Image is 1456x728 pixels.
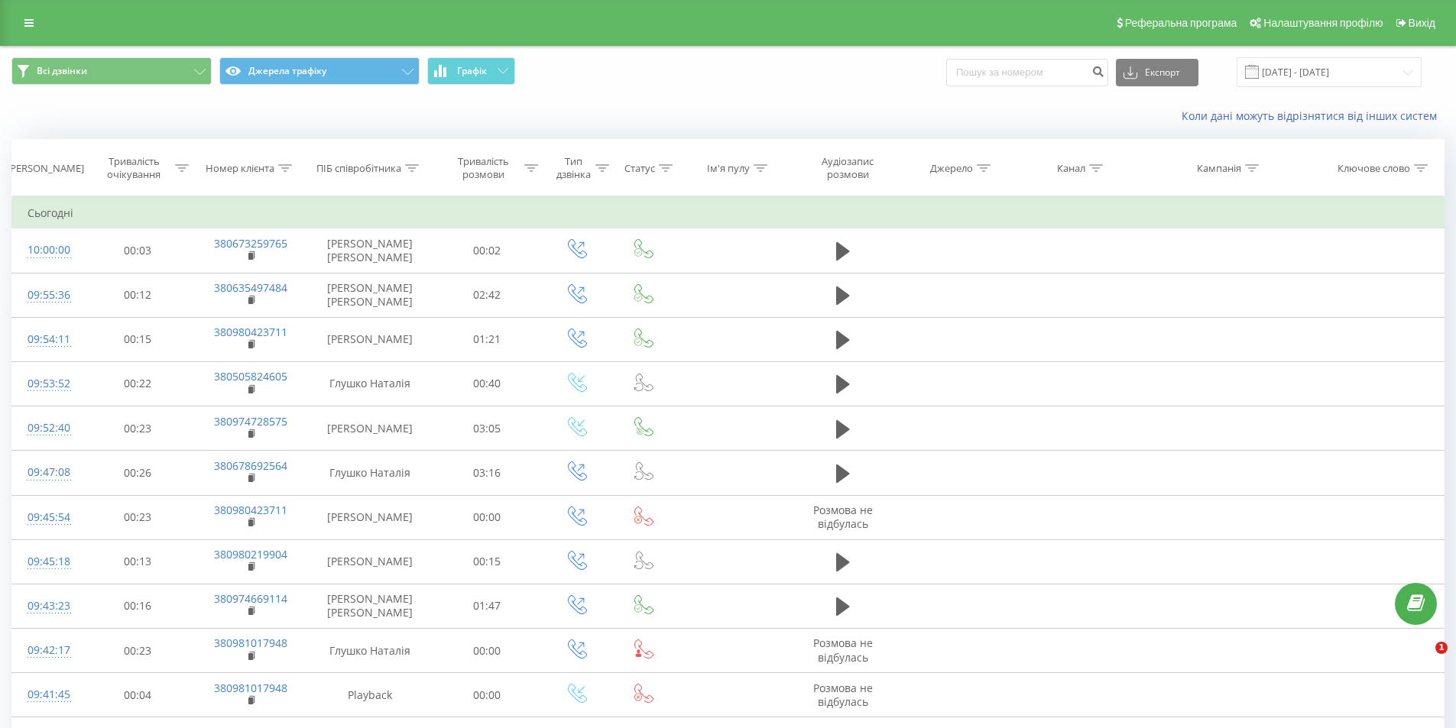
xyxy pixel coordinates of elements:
div: 09:47:08 [28,458,67,487]
td: 00:00 [432,629,543,673]
a: 380981017948 [214,636,287,650]
a: 380980423711 [214,503,287,517]
td: [PERSON_NAME] [PERSON_NAME] [308,273,432,317]
td: 00:03 [83,228,193,273]
td: Playback [308,673,432,717]
a: 380673259765 [214,236,287,251]
div: 09:43:23 [28,591,67,621]
button: Експорт [1116,59,1198,86]
div: Статус [624,162,655,175]
td: Глушко Наталія [308,451,432,495]
a: 380981017948 [214,681,287,695]
div: Канал [1057,162,1085,175]
a: 380980219904 [214,547,287,561]
td: 03:16 [432,451,543,495]
td: 00:00 [432,673,543,717]
div: 10:00:00 [28,235,67,265]
div: 09:54:11 [28,325,67,354]
td: 00:23 [83,495,193,539]
td: 00:15 [83,317,193,361]
span: Вихід [1409,17,1435,29]
div: ПІБ співробітника [316,162,401,175]
div: Ключове слово [1338,162,1410,175]
td: [PERSON_NAME] [PERSON_NAME] [308,584,432,628]
div: 09:41:45 [28,680,67,710]
td: 01:21 [432,317,543,361]
span: Графік [457,66,487,76]
a: 380505824605 [214,369,287,383]
span: Всі дзвінки [37,65,87,77]
div: 09:45:18 [28,547,67,577]
span: Розмова не відбулась [813,681,873,709]
div: 09:55:36 [28,280,67,310]
span: 1 [1435,642,1448,654]
td: [PERSON_NAME] [308,539,432,584]
span: Розмова не відбулась [813,636,873,664]
td: Глушко Наталія [308,629,432,673]
span: Налаштування профілю [1263,17,1383,29]
input: Пошук за номером [946,59,1108,86]
td: [PERSON_NAME] [PERSON_NAME] [308,228,432,273]
td: 00:23 [83,406,193,451]
td: 00:40 [432,361,543,406]
td: [PERSON_NAME] [308,495,432,539]
td: 00:23 [83,629,193,673]
div: 09:52:40 [28,413,67,443]
td: 00:22 [83,361,193,406]
div: 09:42:17 [28,636,67,665]
a: 380980423711 [214,325,287,339]
td: 00:26 [83,451,193,495]
a: 380635497484 [214,280,287,295]
div: Тип дзвінка [556,155,592,181]
td: 00:12 [83,273,193,317]
div: 09:45:54 [28,503,67,532]
a: 380678692564 [214,458,287,473]
a: 380974728575 [214,414,287,429]
button: Графік [427,57,515,85]
div: Джерело [930,162,973,175]
td: 00:15 [432,539,543,584]
div: [PERSON_NAME] [7,162,84,175]
button: Джерела трафіку [219,57,420,85]
td: 00:13 [83,539,193,584]
td: [PERSON_NAME] [308,406,432,451]
td: 00:00 [432,495,543,539]
div: Тривалість розмови [446,155,521,181]
div: Тривалість очікування [96,155,172,181]
div: Аудіозапис розмови [803,155,892,181]
td: [PERSON_NAME] [308,317,432,361]
span: Реферальна програма [1125,17,1237,29]
span: Розмова не відбулась [813,503,873,531]
td: 02:42 [432,273,543,317]
button: Всі дзвінки [11,57,212,85]
a: Коли дані можуть відрізнятися вiд інших систем [1182,108,1445,123]
div: Номер клієнта [206,162,274,175]
div: Кампанія [1197,162,1241,175]
td: 00:16 [83,584,193,628]
td: Глушко Наталія [308,361,432,406]
td: 01:47 [432,584,543,628]
td: 03:05 [432,406,543,451]
td: 00:04 [83,673,193,717]
iframe: Intercom live chat [1404,642,1441,678]
a: 380974669114 [214,591,287,606]
div: 09:53:52 [28,369,67,399]
td: 00:02 [432,228,543,273]
td: Сьогодні [12,198,1445,228]
div: Ім'я пулу [707,162,750,175]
